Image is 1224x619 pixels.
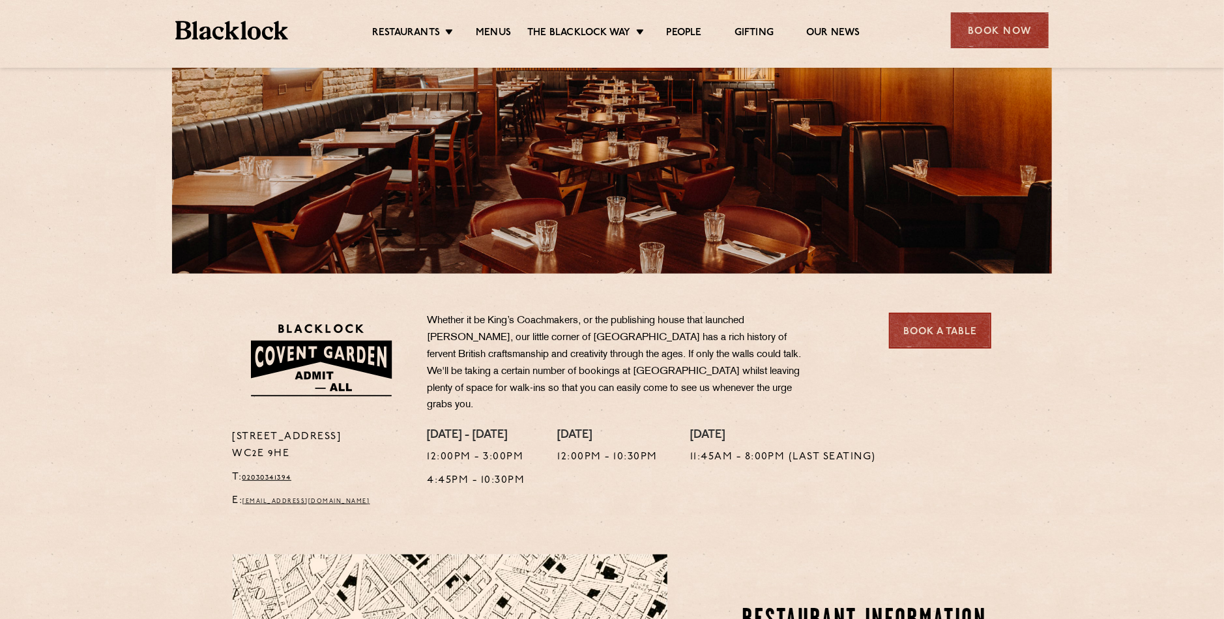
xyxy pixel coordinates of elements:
[233,313,408,407] img: BLA_1470_CoventGarden_Website_Solid.svg
[667,27,702,41] a: People
[476,27,511,41] a: Menus
[242,474,292,482] a: 02030341394
[243,498,370,504] a: [EMAIL_ADDRESS][DOMAIN_NAME]
[806,27,860,41] a: Our News
[527,27,630,41] a: The Blacklock Way
[233,469,408,486] p: T:
[427,313,811,414] p: Whether it be King’s Coachmakers, or the publishing house that launched [PERSON_NAME], our little...
[427,472,525,489] p: 4:45pm - 10:30pm
[889,313,991,349] a: Book a Table
[690,429,877,443] h4: [DATE]
[175,21,288,40] img: BL_Textured_Logo-footer-cropped.svg
[557,449,658,466] p: 12:00pm - 10:30pm
[427,429,525,443] h4: [DATE] - [DATE]
[233,493,408,510] p: E:
[951,12,1049,48] div: Book Now
[427,449,525,466] p: 12:00pm - 3:00pm
[690,449,877,466] p: 11:45am - 8:00pm (Last Seating)
[233,429,408,463] p: [STREET_ADDRESS] WC2E 9HE
[735,27,774,41] a: Gifting
[557,429,658,443] h4: [DATE]
[372,27,440,41] a: Restaurants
